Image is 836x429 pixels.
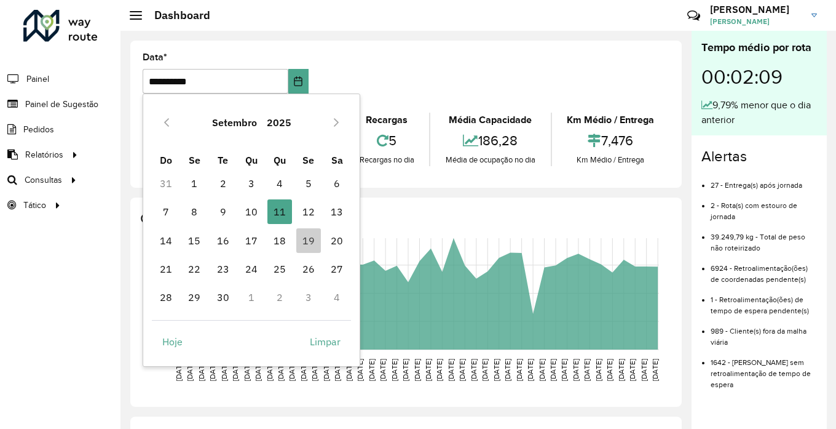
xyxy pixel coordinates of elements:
div: Choose Date [143,94,360,367]
td: 31 [152,169,180,198]
div: Km Médio / Entrega [555,154,666,166]
li: 989 - Cliente(s) fora da malha viária [711,316,817,348]
text: [DATE] [322,359,330,381]
button: Limpar [299,329,351,354]
text: [DATE] [401,359,409,381]
span: Tático [23,199,46,212]
div: 9,79% menor que o dia anterior [701,98,817,127]
text: [DATE] [605,359,613,381]
h4: Capacidade por dia [140,210,669,228]
text: [DATE] [640,359,648,381]
div: Tempo médio por rota [701,39,817,56]
span: 17 [239,228,264,253]
td: 12 [294,198,323,226]
text: [DATE] [345,359,353,381]
span: Painel [26,73,49,86]
span: Painel de Sugestão [25,98,98,111]
span: Hoje [162,334,183,349]
text: [DATE] [560,359,568,381]
td: 26 [294,255,323,283]
h4: Alertas [701,148,817,166]
div: 186,28 [433,127,547,154]
td: 29 [180,283,208,311]
text: [DATE] [266,359,274,381]
td: 9 [208,198,237,226]
text: [DATE] [424,359,432,381]
span: 11 [267,199,292,224]
text: [DATE] [594,359,602,381]
td: 25 [266,255,294,283]
li: 1642 - [PERSON_NAME] sem retroalimentação de tempo de espera [711,348,817,390]
text: [DATE] [243,359,251,381]
td: 18 [266,227,294,255]
button: Previous Month [157,113,176,132]
span: Sa [331,154,343,166]
span: 23 [211,257,235,281]
h3: [PERSON_NAME] [710,4,802,15]
text: [DATE] [186,359,194,381]
span: 13 [325,199,349,224]
text: [DATE] [288,359,296,381]
td: 22 [180,255,208,283]
text: [DATE] [175,359,183,381]
span: Relatórios [25,148,63,161]
span: Se [189,154,200,166]
text: [DATE] [583,359,591,381]
td: 3 [237,169,266,198]
span: 27 [325,257,349,281]
span: 30 [211,285,235,310]
text: [DATE] [435,359,443,381]
div: 7,476 [555,127,666,154]
button: Choose Month [207,108,262,137]
text: [DATE] [277,359,285,381]
span: 10 [239,199,264,224]
text: [DATE] [481,359,489,381]
span: 28 [154,285,178,310]
text: [DATE] [470,359,478,381]
div: Média Capacidade [433,113,547,127]
text: [DATE] [254,359,262,381]
td: 2 [266,283,294,311]
text: [DATE] [208,359,216,381]
text: [DATE] [368,359,376,381]
span: 22 [182,257,207,281]
td: 1 [180,169,208,198]
text: [DATE] [333,359,341,381]
span: 26 [296,257,321,281]
td: 17 [237,227,266,255]
td: 21 [152,255,180,283]
span: 24 [239,257,264,281]
span: 3 [239,171,264,196]
td: 10 [237,198,266,226]
span: 12 [296,199,321,224]
td: 16 [208,227,237,255]
td: 5 [294,169,323,198]
text: [DATE] [379,359,387,381]
td: 20 [323,227,351,255]
span: 2 [211,171,235,196]
td: 2 [208,169,237,198]
text: [DATE] [220,359,228,381]
td: 4 [323,283,351,311]
span: 16 [211,228,235,253]
span: 9 [211,199,235,224]
span: 14 [154,228,178,253]
span: Limpar [310,334,341,349]
span: 21 [154,257,178,281]
text: [DATE] [526,359,534,381]
text: [DATE] [299,359,307,381]
div: Recargas [347,113,426,127]
text: [DATE] [231,359,239,381]
h2: Dashboard [142,9,210,22]
text: [DATE] [447,359,455,381]
text: [DATE] [549,359,557,381]
span: Qu [245,154,258,166]
span: 20 [325,228,349,253]
div: Km Médio / Entrega [555,113,666,127]
text: [DATE] [503,359,511,381]
span: 5 [296,171,321,196]
div: 5 [347,127,426,154]
td: 11 [266,198,294,226]
td: 1 [237,283,266,311]
span: Te [218,154,228,166]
